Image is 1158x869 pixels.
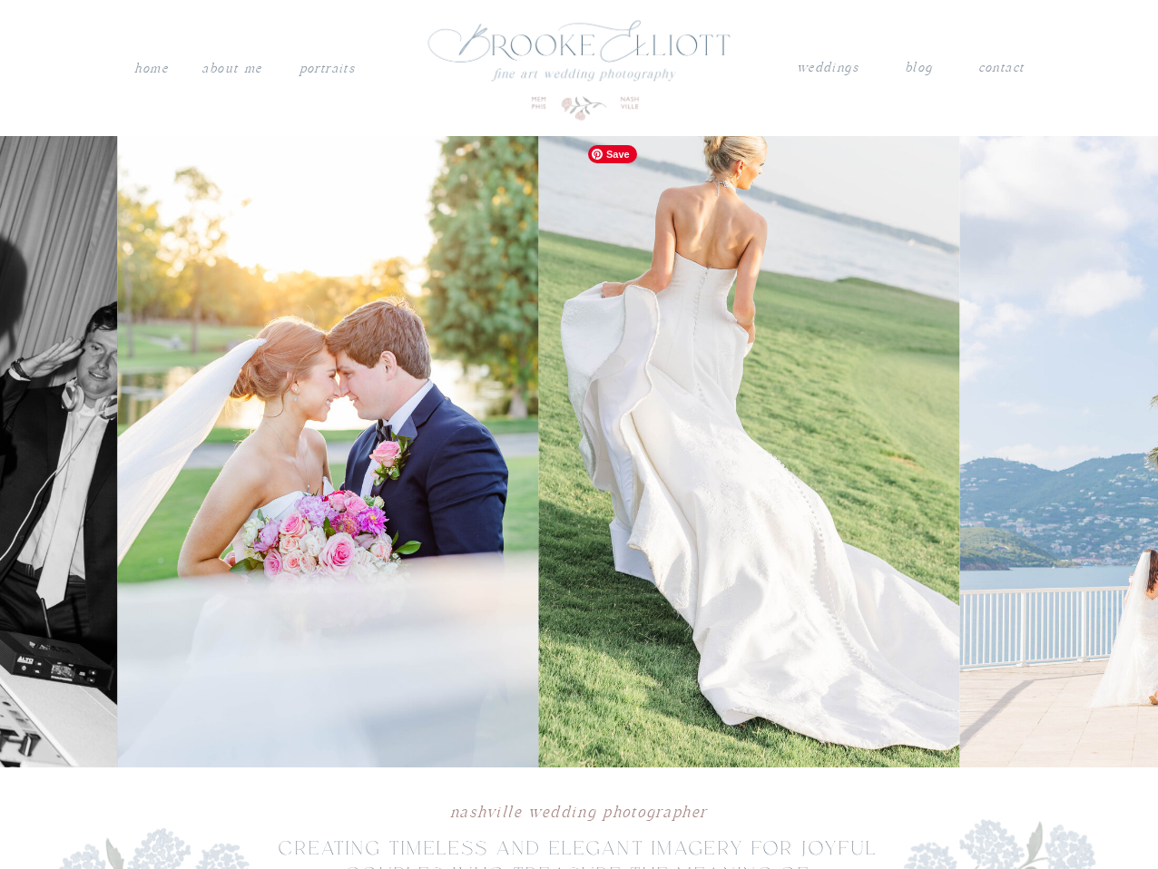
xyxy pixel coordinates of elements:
[29,47,44,62] img: website_grey.svg
[49,105,64,120] img: tab_domain_overview_orange.svg
[200,57,264,81] a: About me
[51,29,89,44] div: v 4.0.25
[29,29,44,44] img: logo_orange.svg
[69,107,162,119] div: Domain Overview
[977,56,1025,74] a: contact
[905,56,932,80] a: blog
[297,57,358,75] a: PORTRAITS
[133,57,169,81] a: Home
[201,107,306,119] div: Keywords by Traffic
[588,145,637,163] span: Save
[181,105,195,120] img: tab_keywords_by_traffic_grey.svg
[796,56,859,80] a: weddings
[47,47,300,62] div: Domain: [PERSON_NAME][DOMAIN_NAME]
[235,799,921,835] h1: Nashville wedding photographer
